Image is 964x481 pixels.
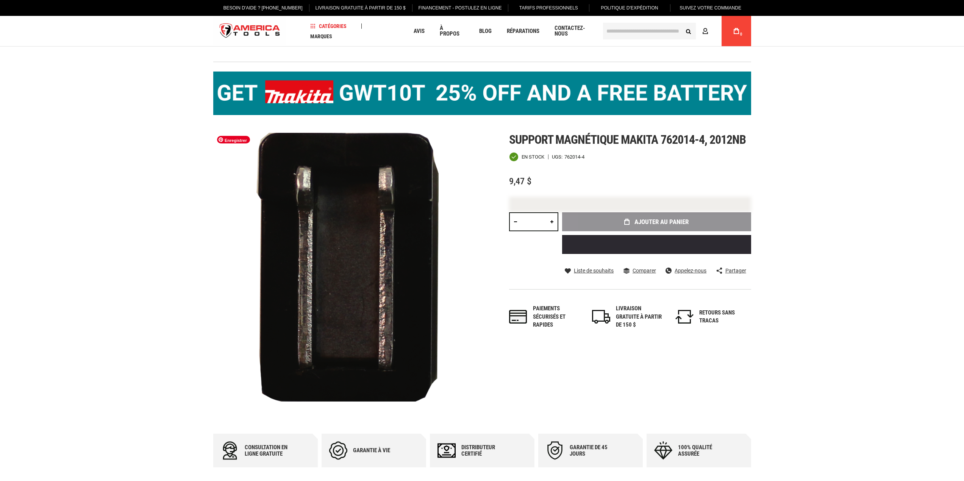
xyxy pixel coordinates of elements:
[725,268,746,274] font: Partager
[552,154,561,160] font: UGS
[564,154,584,160] font: 762014-4
[519,5,578,11] font: Tarifs professionnels
[319,23,347,29] font: Catégories
[213,17,287,45] img: Outils d'Amérique
[225,138,247,143] font: Enregistrer
[699,309,735,324] font: RETOURS SANS TRACAS
[223,5,303,11] font: Besoin d'aide ? [PHONE_NUMBER]
[675,310,694,324] img: retours
[310,33,332,39] font: Marques
[440,25,459,37] font: À propos
[509,152,544,162] div: Disponibilité
[675,268,706,274] font: Appelez-nous
[213,17,287,45] a: logo du magasin
[666,267,706,274] a: Appelez-nous
[551,26,601,36] a: Contactez-nous
[419,5,502,11] font: Financement - Postulez en ligne
[476,26,495,36] a: Blog
[623,267,656,274] a: Comparer
[681,24,696,38] button: Recherche
[711,28,732,34] font: Compte
[414,28,425,34] font: Avis
[729,16,744,46] a: 0
[353,447,390,454] font: Garantie à vie
[522,154,544,160] font: En stock
[533,305,566,328] font: Paiements sécurisés et rapides
[509,132,746,147] font: Support magnétique Makita 762014-4, 2012nb
[592,310,610,324] img: expédition
[678,444,712,457] font: 100% qualité assurée
[503,26,543,36] a: Réparations
[316,5,406,11] font: Livraison gratuite à partir de 150 $
[307,31,336,41] a: Marques
[509,310,527,324] img: paiements
[740,32,742,36] font: 0
[479,28,492,34] font: Blog
[245,444,287,457] font: Consultation en ligne gratuite
[680,5,741,11] font: Suivez votre commande
[509,176,531,187] font: 9,47 $
[213,72,751,115] img: BOGO : achetez la clé à chocs Makita® XGT (GWT10T) et obtenez la batterie BL4040 4 Ah GRATUITE !
[633,268,656,274] font: Comparer
[574,268,614,274] font: Liste de souhaits
[213,133,482,402] img: photo principale du produit
[616,305,662,328] font: LIVRAISON GRATUITE À PARTIR DE 150 $
[555,25,585,37] font: Contactez-nous
[601,5,658,11] font: Politique d'expédition
[461,444,495,457] font: Distributeur certifié
[565,267,614,274] a: Liste de souhaits
[307,21,350,31] a: Catégories
[410,26,428,36] a: Avis
[507,28,539,34] font: Réparations
[436,26,467,36] a: À propos
[570,444,608,457] font: Garantie de 45 jours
